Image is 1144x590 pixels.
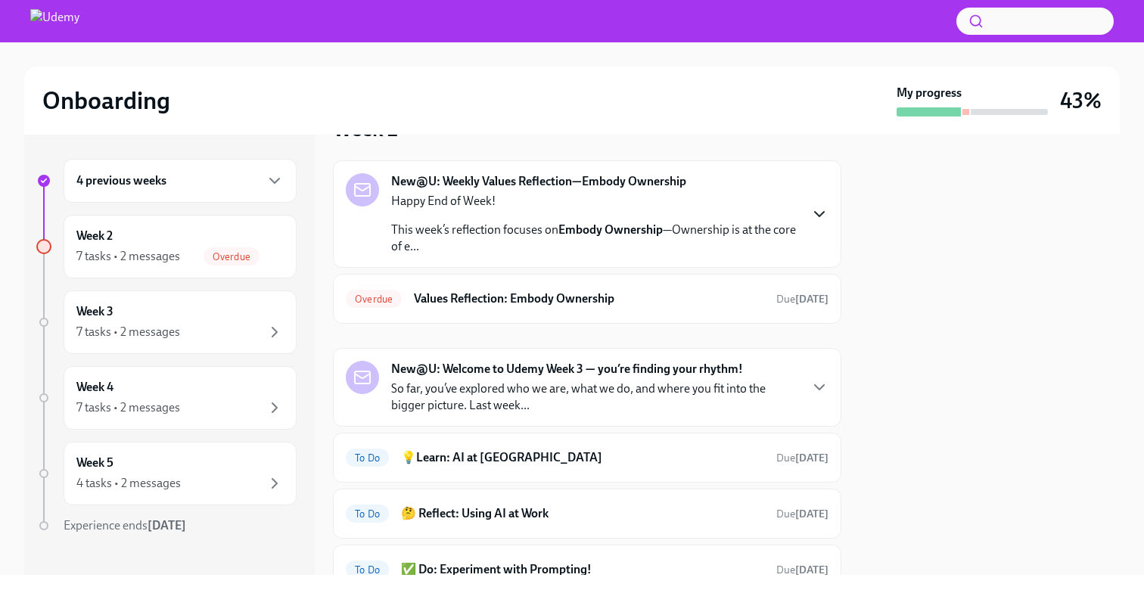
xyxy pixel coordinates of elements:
strong: [DATE] [795,508,828,520]
h6: Week 2 [76,228,113,244]
strong: [DATE] [795,452,828,464]
a: OverdueValues Reflection: Embody OwnershipDue[DATE] [346,287,828,311]
span: Due [776,564,828,576]
span: Due [776,293,828,306]
strong: New@U: Welcome to Udemy Week 3 — you’re finding your rhythm! [391,361,743,377]
h6: Week 3 [76,303,113,320]
span: Experience ends [64,518,186,533]
div: 7 tasks • 2 messages [76,248,180,265]
span: To Do [346,564,389,576]
div: 4 previous weeks [64,159,297,203]
p: This week’s reflection focuses on —Ownership is at the core of e... [391,222,798,255]
span: October 11th, 2025 05:30 [776,563,828,577]
span: Overdue [346,293,402,305]
a: To Do💡Learn: AI at [GEOGRAPHIC_DATA]Due[DATE] [346,446,828,470]
span: October 11th, 2025 05:30 [776,451,828,465]
span: Due [776,452,828,464]
a: To Do✅ Do: Experiment with Prompting!Due[DATE] [346,557,828,582]
div: 7 tasks • 2 messages [76,399,180,416]
a: Week 37 tasks • 2 messages [36,290,297,354]
a: Week 54 tasks • 2 messages [36,442,297,505]
p: Happy End of Week! [391,193,798,210]
strong: [DATE] [795,293,828,306]
strong: [DATE] [148,518,186,533]
div: 4 tasks • 2 messages [76,475,181,492]
h6: 🤔 Reflect: Using AI at Work [401,505,764,522]
span: October 6th, 2025 05:30 [776,292,828,306]
strong: [DATE] [795,564,828,576]
h6: Values Reflection: Embody Ownership [414,290,764,307]
a: To Do🤔 Reflect: Using AI at WorkDue[DATE] [346,501,828,526]
span: To Do [346,452,389,464]
a: Week 47 tasks • 2 messages [36,366,297,430]
h3: 43% [1060,87,1102,114]
strong: Embody Ownership [558,222,663,237]
h6: Week 5 [76,455,113,471]
h6: Week 4 [76,379,113,396]
h2: Onboarding [42,85,170,116]
h6: 4 previous weeks [76,172,166,189]
p: So far, you’ve explored who we are, what we do, and where you fit into the bigger picture. Last w... [391,380,798,414]
h6: ✅ Do: Experiment with Prompting! [401,561,764,578]
span: Due [776,508,828,520]
span: To Do [346,508,389,520]
strong: My progress [897,85,962,101]
a: Week 27 tasks • 2 messagesOverdue [36,215,297,278]
span: Overdue [204,251,260,262]
img: Udemy [30,9,79,33]
div: 7 tasks • 2 messages [76,324,180,340]
h6: 💡Learn: AI at [GEOGRAPHIC_DATA] [401,449,764,466]
strong: New@U: Weekly Values Reflection—Embody Ownership [391,173,686,190]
